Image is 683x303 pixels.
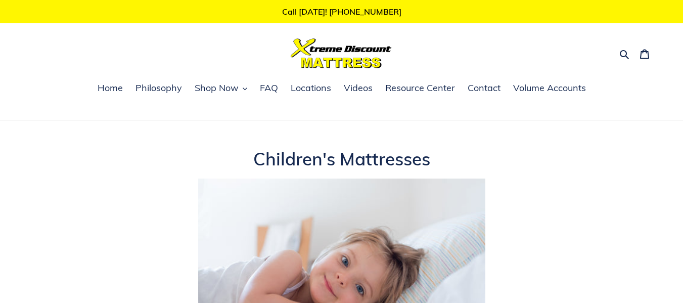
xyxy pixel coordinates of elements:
[253,148,430,170] span: Children's Mattresses
[190,81,252,96] button: Shop Now
[130,81,187,96] a: Philosophy
[380,81,460,96] a: Resource Center
[385,82,455,94] span: Resource Center
[93,81,128,96] a: Home
[135,82,182,94] span: Philosophy
[291,82,331,94] span: Locations
[344,82,373,94] span: Videos
[291,38,392,68] img: Xtreme Discount Mattress
[98,82,123,94] span: Home
[286,81,336,96] a: Locations
[513,82,586,94] span: Volume Accounts
[260,82,278,94] span: FAQ
[339,81,378,96] a: Videos
[255,81,283,96] a: FAQ
[468,82,500,94] span: Contact
[463,81,506,96] a: Contact
[195,82,239,94] span: Shop Now
[508,81,591,96] a: Volume Accounts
